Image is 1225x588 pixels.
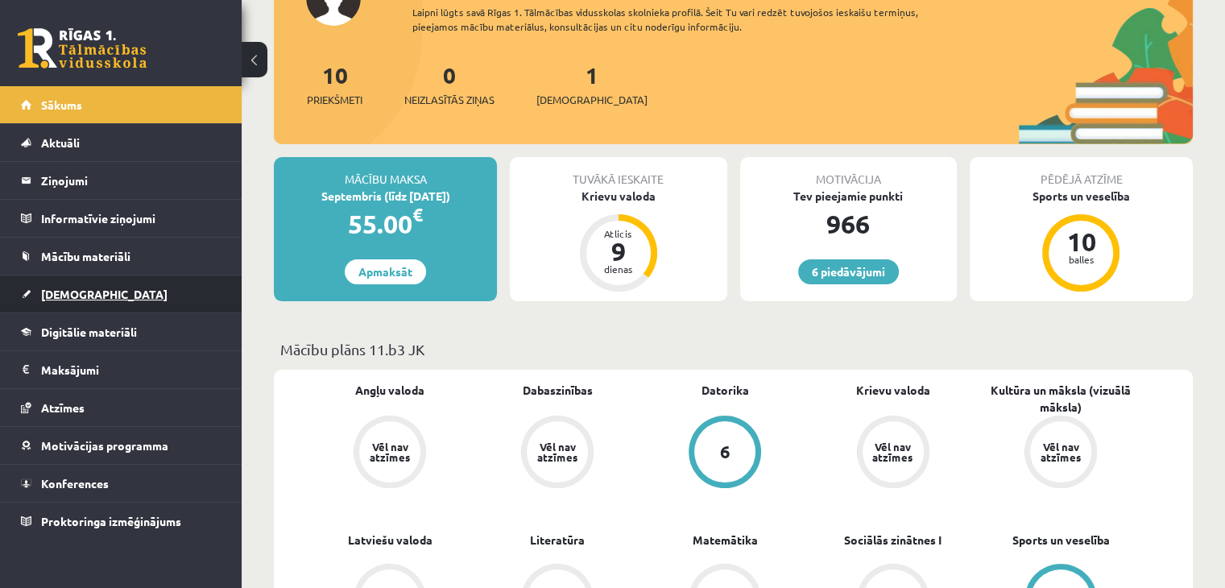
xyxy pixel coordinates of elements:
div: Tev pieejamie punkti [740,188,957,205]
legend: Maksājumi [41,351,221,388]
a: Kultūra un māksla (vizuālā māksla) [977,382,1144,416]
div: balles [1057,255,1105,264]
p: Mācību plāns 11.b3 JK [280,338,1186,360]
div: Vēl nav atzīmes [1038,441,1083,462]
a: 6 [641,416,809,491]
a: 0Neizlasītās ziņas [404,60,495,108]
a: Matemātika [693,532,758,549]
a: Atzīmes [21,389,221,426]
a: Vēl nav atzīmes [977,416,1144,491]
legend: Informatīvie ziņojumi [41,200,221,237]
a: 1[DEMOGRAPHIC_DATA] [536,60,648,108]
a: Apmaksāt [345,259,426,284]
a: Vēl nav atzīmes [474,416,641,491]
a: Vēl nav atzīmes [306,416,474,491]
div: dienas [594,264,643,274]
div: Vēl nav atzīmes [367,441,412,462]
div: 6 [720,443,730,461]
div: Septembris (līdz [DATE]) [274,188,497,205]
a: Vēl nav atzīmes [809,416,977,491]
span: Neizlasītās ziņas [404,92,495,108]
a: Ziņojumi [21,162,221,199]
a: Sports un veselība 10 balles [970,188,1193,294]
a: Proktoringa izmēģinājums [21,503,221,540]
a: [DEMOGRAPHIC_DATA] [21,275,221,313]
a: Digitālie materiāli [21,313,221,350]
div: Mācību maksa [274,157,497,188]
div: 55.00 [274,205,497,243]
span: Motivācijas programma [41,438,168,453]
span: [DEMOGRAPHIC_DATA] [536,92,648,108]
a: Motivācijas programma [21,427,221,464]
div: 10 [1057,229,1105,255]
div: Motivācija [740,157,957,188]
div: 9 [594,238,643,264]
span: Atzīmes [41,400,85,415]
div: Vēl nav atzīmes [535,441,580,462]
span: Konferences [41,476,109,491]
div: Laipni lūgts savā Rīgas 1. Tālmācības vidusskolas skolnieka profilā. Šeit Tu vari redzēt tuvojošo... [412,5,964,34]
span: Digitālie materiāli [41,325,137,339]
a: Maksājumi [21,351,221,388]
a: Aktuāli [21,124,221,161]
span: [DEMOGRAPHIC_DATA] [41,287,168,301]
span: Mācību materiāli [41,249,130,263]
div: 966 [740,205,957,243]
a: Angļu valoda [355,382,424,399]
span: Aktuāli [41,135,80,150]
a: Krievu valoda Atlicis 9 dienas [510,188,726,294]
a: Mācību materiāli [21,238,221,275]
span: Proktoringa izmēģinājums [41,514,181,528]
a: Konferences [21,465,221,502]
a: 10Priekšmeti [307,60,362,108]
a: 6 piedāvājumi [798,259,899,284]
span: Priekšmeti [307,92,362,108]
a: Datorika [701,382,749,399]
div: Vēl nav atzīmes [871,441,916,462]
a: Sociālās zinātnes I [844,532,942,549]
div: Krievu valoda [510,188,726,205]
div: Sports un veselība [970,188,1193,205]
a: Literatūra [530,532,585,549]
a: Rīgas 1. Tālmācības vidusskola [18,28,147,68]
div: Tuvākā ieskaite [510,157,726,188]
a: Latviešu valoda [348,532,432,549]
a: Informatīvie ziņojumi [21,200,221,237]
div: Pēdējā atzīme [970,157,1193,188]
a: Dabaszinības [523,382,593,399]
span: € [412,203,423,226]
legend: Ziņojumi [41,162,221,199]
span: Sākums [41,97,82,112]
a: Sākums [21,86,221,123]
a: Krievu valoda [856,382,930,399]
div: Atlicis [594,229,643,238]
a: Sports un veselība [1012,532,1109,549]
